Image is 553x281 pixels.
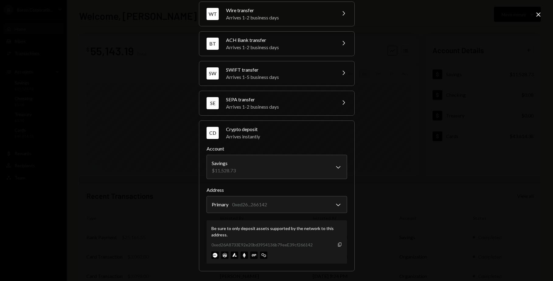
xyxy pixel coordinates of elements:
div: Arrives 1-5 business days [226,73,332,81]
button: WTWire transferArrives 1-2 business days [199,2,354,26]
div: ACH Bank transfer [226,36,332,44]
button: SWSWIFT transferArrives 1-5 business days [199,61,354,86]
div: Arrives 1-2 business days [226,14,332,21]
label: Account [207,145,347,152]
div: BT [207,38,219,50]
button: CDCrypto depositArrives instantly [199,121,354,145]
button: BTACH Bank transferArrives 1-2 business days [199,32,354,56]
img: arbitrum-mainnet [221,252,228,259]
img: ethereum-mainnet [241,252,248,259]
div: 0xed26A8733E92e20bd3954136b79eeE39cf266142 [211,242,313,248]
div: SW [207,67,219,80]
div: SEPA transfer [226,96,332,103]
button: Account [207,155,347,179]
div: Be sure to only deposit assets supported by the network to this address. [211,225,342,238]
button: SESEPA transferArrives 1-2 business days [199,91,354,115]
div: WT [207,8,219,20]
img: avalanche-mainnet [231,252,238,259]
div: Arrives instantly [226,133,347,140]
div: 0xed26...266142 [232,201,267,208]
div: SE [207,97,219,109]
button: Address [207,196,347,213]
label: Address [207,186,347,194]
div: SWIFT transfer [226,66,332,73]
div: Wire transfer [226,7,332,14]
div: Arrives 1-2 business days [226,103,332,110]
div: CD [207,127,219,139]
img: polygon-mainnet [260,252,267,259]
img: base-mainnet [211,252,219,259]
div: CDCrypto depositArrives instantly [207,145,347,264]
div: Crypto deposit [226,126,347,133]
img: optimism-mainnet [250,252,258,259]
div: Arrives 1-2 business days [226,44,332,51]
